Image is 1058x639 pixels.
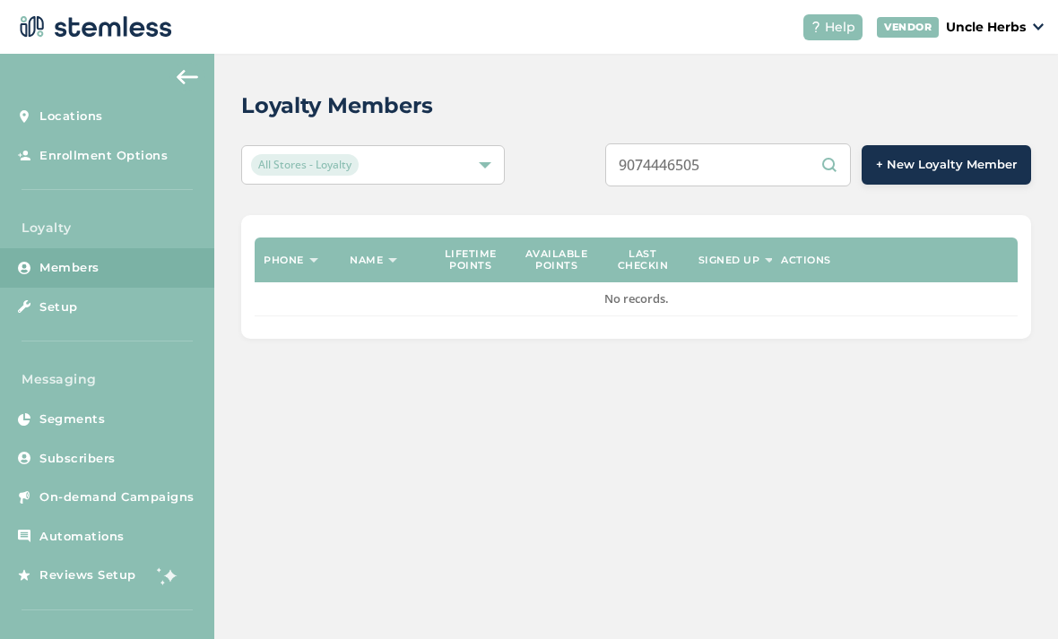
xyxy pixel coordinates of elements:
span: Locations [39,108,103,125]
label: Last checkin [609,248,677,272]
img: icon-sort-1e1d7615.svg [765,258,774,263]
p: Uncle Herbs [946,18,1026,37]
label: Name [350,255,383,266]
span: Segments [39,410,105,428]
span: All Stores - Loyalty [251,154,359,176]
th: Actions [772,237,1018,282]
img: icon-sort-1e1d7615.svg [388,258,397,263]
input: Search [605,143,851,186]
span: Automations [39,528,125,546]
span: Subscribers [39,450,116,468]
img: icon_down-arrow-small-66adaf34.svg [1033,23,1044,30]
h2: Loyalty Members [241,90,433,122]
label: Available points [523,248,591,272]
span: Help [825,18,855,37]
span: + New Loyalty Member [876,156,1017,174]
label: Lifetime points [436,248,504,272]
span: On-demand Campaigns [39,488,195,506]
img: icon-arrow-back-accent-c549486e.svg [177,70,198,84]
img: icon-sort-1e1d7615.svg [309,258,318,263]
span: Members [39,259,100,277]
span: No records. [604,290,669,307]
span: Reviews Setup [39,566,136,584]
span: Setup [39,298,78,316]
img: glitter-stars-b7820f95.gif [150,557,186,593]
img: icon-help-white-03924b79.svg [811,22,821,32]
div: VENDOR [877,17,939,38]
img: logo-dark-0685b13c.svg [14,9,172,45]
label: Phone [264,255,304,266]
span: Enrollment Options [39,147,168,165]
iframe: Chat Widget [968,553,1058,639]
label: Signed up [698,255,760,266]
button: + New Loyalty Member [862,145,1031,185]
